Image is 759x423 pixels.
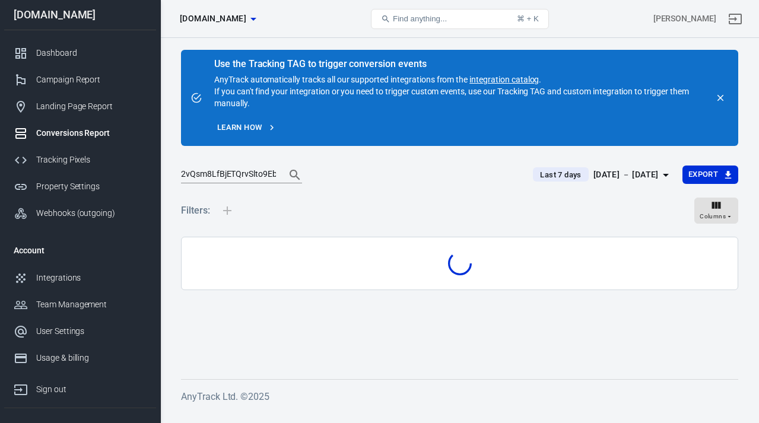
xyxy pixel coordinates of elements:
[4,93,156,120] a: Landing Page Report
[393,14,447,23] span: Find anything...
[181,389,738,404] h6: AnyTrack Ltd. © 2025
[36,180,147,193] div: Property Settings
[36,207,147,220] div: Webhooks (outgoing)
[4,120,156,147] a: Conversions Report
[721,5,750,33] a: Sign out
[4,265,156,291] a: Integrations
[281,161,309,189] button: Search
[36,298,147,311] div: Team Management
[371,9,549,29] button: Find anything...⌘ + K
[4,318,156,345] a: User Settings
[181,192,210,230] h5: Filters:
[36,352,147,364] div: Usage & billing
[36,325,147,338] div: User Settings
[682,166,738,184] button: Export
[4,147,156,173] a: Tracking Pixels
[36,127,147,139] div: Conversions Report
[523,165,682,185] button: Last 7 days[DATE] － [DATE]
[36,272,147,284] div: Integrations
[4,200,156,227] a: Webhooks (outgoing)
[653,12,716,25] div: Account id: txVnG5a9
[593,167,659,182] div: [DATE] － [DATE]
[694,198,738,224] button: Columns
[36,154,147,166] div: Tracking Pixels
[535,169,586,181] span: Last 7 days
[4,9,156,20] div: [DOMAIN_NAME]
[517,14,539,23] div: ⌘ + K
[36,100,147,113] div: Landing Page Report
[181,167,276,183] input: Search by ID...
[712,90,729,106] button: close
[4,291,156,318] a: Team Management
[4,236,156,265] li: Account
[214,119,279,137] a: Learn how
[4,66,156,93] a: Campaign Report
[214,59,707,109] div: AnyTrack automatically tracks all our supported integrations from the . If you can't find your in...
[4,371,156,403] a: Sign out
[180,11,246,26] span: samcart.com
[214,58,707,70] div: Use the Tracking TAG to trigger conversion events
[36,74,147,86] div: Campaign Report
[4,345,156,371] a: Usage & billing
[469,75,539,84] a: integration catalog
[36,47,147,59] div: Dashboard
[175,8,261,30] button: [DOMAIN_NAME]
[4,40,156,66] a: Dashboard
[36,383,147,396] div: Sign out
[700,211,726,222] span: Columns
[4,173,156,200] a: Property Settings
